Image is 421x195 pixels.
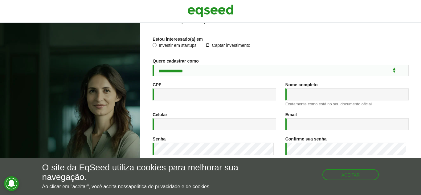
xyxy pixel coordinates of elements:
[153,43,196,49] label: Investir em startups
[285,102,409,106] div: Exatamente como está no seu documento oficial
[285,137,327,141] label: Confirme sua senha
[42,163,244,182] h5: O site da EqSeed utiliza cookies para melhorar sua navegação.
[285,83,318,87] label: Nome completo
[153,37,203,41] label: Estou interessado(a) em
[153,137,166,141] label: Senha
[187,3,234,18] img: EqSeed Logo
[42,184,244,189] p: Ao clicar em "aceitar", você aceita nossa .
[131,184,209,189] a: política de privacidade e de cookies
[153,59,198,63] label: Quero cadastrar como
[285,112,297,117] label: Email
[322,169,379,180] button: Aceitar
[153,83,161,87] label: CPF
[153,112,167,117] label: Celular
[206,43,210,47] input: Captar investimento
[153,43,157,47] input: Investir em startups
[206,43,250,49] label: Captar investimento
